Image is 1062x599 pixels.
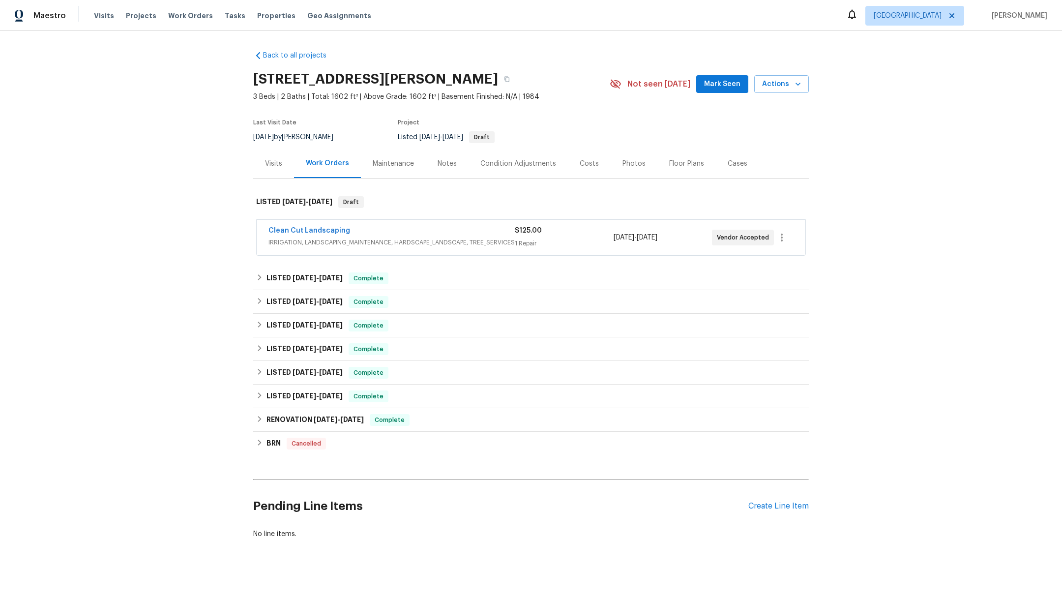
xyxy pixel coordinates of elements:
[622,159,646,169] div: Photos
[253,337,809,361] div: LISTED [DATE]-[DATE]Complete
[253,483,748,529] h2: Pending Line Items
[669,159,704,169] div: Floor Plans
[319,322,343,329] span: [DATE]
[319,274,343,281] span: [DATE]
[33,11,66,21] span: Maestro
[266,343,343,355] h6: LISTED
[398,120,419,125] span: Project
[266,438,281,449] h6: BRN
[704,78,740,90] span: Mark Seen
[614,233,657,242] span: -
[754,75,809,93] button: Actions
[293,392,343,399] span: -
[293,369,316,376] span: [DATE]
[253,51,348,60] a: Back to all projects
[293,322,316,329] span: [DATE]
[371,415,409,425] span: Complete
[253,361,809,385] div: LISTED [DATE]-[DATE]Complete
[419,134,463,141] span: -
[293,274,343,281] span: -
[293,345,316,352] span: [DATE]
[350,273,387,283] span: Complete
[253,186,809,218] div: LISTED [DATE]-[DATE]Draft
[266,296,343,308] h6: LISTED
[580,159,599,169] div: Costs
[293,392,316,399] span: [DATE]
[253,267,809,290] div: LISTED [DATE]-[DATE]Complete
[253,529,809,539] div: No line items.
[350,344,387,354] span: Complete
[988,11,1047,21] span: [PERSON_NAME]
[288,439,325,449] span: Cancelled
[253,120,296,125] span: Last Visit Date
[398,134,495,141] span: Listed
[350,391,387,401] span: Complete
[266,390,343,402] h6: LISTED
[253,290,809,314] div: LISTED [DATE]-[DATE]Complete
[306,158,349,168] div: Work Orders
[314,416,337,423] span: [DATE]
[253,385,809,408] div: LISTED [DATE]-[DATE]Complete
[637,234,657,241] span: [DATE]
[480,159,556,169] div: Condition Adjustments
[253,432,809,455] div: BRN Cancelled
[266,272,343,284] h6: LISTED
[168,11,213,21] span: Work Orders
[515,239,613,248] div: 1 Repair
[126,11,156,21] span: Projects
[350,321,387,330] span: Complete
[268,227,350,234] a: Clean Cut Landscaping
[319,345,343,352] span: [DATE]
[307,11,371,21] span: Geo Assignments
[293,274,316,281] span: [DATE]
[256,196,332,208] h6: LISTED
[253,134,274,141] span: [DATE]
[748,502,809,511] div: Create Line Item
[309,198,332,205] span: [DATE]
[94,11,114,21] span: Visits
[253,74,498,84] h2: [STREET_ADDRESS][PERSON_NAME]
[293,345,343,352] span: -
[293,298,343,305] span: -
[319,298,343,305] span: [DATE]
[253,131,345,143] div: by [PERSON_NAME]
[340,416,364,423] span: [DATE]
[282,198,306,205] span: [DATE]
[266,320,343,331] h6: LISTED
[498,70,516,88] button: Copy Address
[350,368,387,378] span: Complete
[282,198,332,205] span: -
[319,392,343,399] span: [DATE]
[438,159,457,169] div: Notes
[419,134,440,141] span: [DATE]
[350,297,387,307] span: Complete
[339,197,363,207] span: Draft
[762,78,801,90] span: Actions
[717,233,773,242] span: Vendor Accepted
[265,159,282,169] div: Visits
[442,134,463,141] span: [DATE]
[470,134,494,140] span: Draft
[253,314,809,337] div: LISTED [DATE]-[DATE]Complete
[253,92,610,102] span: 3 Beds | 2 Baths | Total: 1602 ft² | Above Grade: 1602 ft² | Basement Finished: N/A | 1984
[314,416,364,423] span: -
[225,12,245,19] span: Tasks
[266,414,364,426] h6: RENOVATION
[293,298,316,305] span: [DATE]
[627,79,690,89] span: Not seen [DATE]
[373,159,414,169] div: Maintenance
[266,367,343,379] h6: LISTED
[268,238,515,247] span: IRRIGATION, LANDSCAPING_MAINTENANCE, HARDSCAPE_LANDSCAPE, TREE_SERVICES
[319,369,343,376] span: [DATE]
[515,227,542,234] span: $125.00
[874,11,942,21] span: [GEOGRAPHIC_DATA]
[293,369,343,376] span: -
[257,11,295,21] span: Properties
[293,322,343,329] span: -
[728,159,747,169] div: Cases
[253,408,809,432] div: RENOVATION [DATE]-[DATE]Complete
[614,234,634,241] span: [DATE]
[696,75,748,93] button: Mark Seen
